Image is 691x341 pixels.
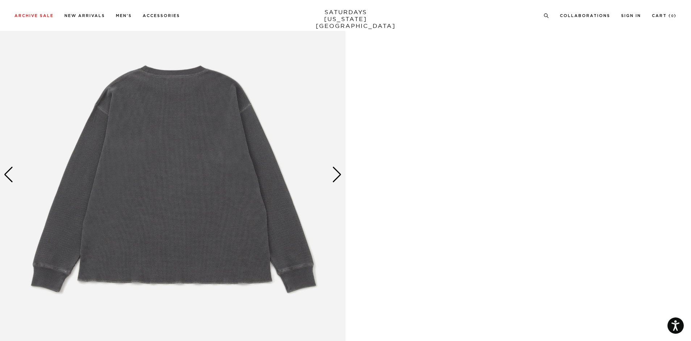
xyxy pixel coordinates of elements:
[4,167,13,183] div: Previous slide
[332,167,342,183] div: Next slide
[316,9,376,29] a: SATURDAYS[US_STATE][GEOGRAPHIC_DATA]
[621,14,641,18] a: Sign In
[560,14,610,18] a: Collaborations
[671,14,674,18] small: 0
[143,14,180,18] a: Accessories
[14,14,54,18] a: Archive Sale
[652,14,677,18] a: Cart (0)
[64,14,105,18] a: New Arrivals
[116,14,132,18] a: Men's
